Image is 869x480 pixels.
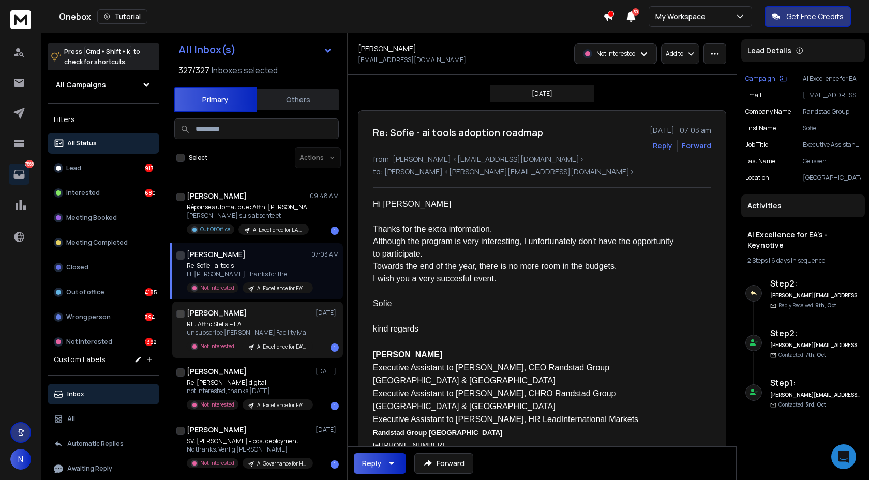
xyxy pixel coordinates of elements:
button: Wrong person394 [48,307,159,327]
span: 7th, Oct [805,351,826,358]
p: Gelissen [803,157,861,166]
p: Automatic Replies [67,440,124,448]
p: SV: [PERSON_NAME] - post deployment [187,437,311,445]
h6: Step 2 : [770,277,861,290]
button: Lead917 [48,158,159,178]
p: Press to check for shortcuts. [64,47,140,67]
div: I wish you a very succesful event. [373,273,675,285]
p: Location [745,174,769,182]
h6: [PERSON_NAME][EMAIL_ADDRESS][DOMAIN_NAME] [770,292,861,299]
div: 4185 [145,288,153,296]
h1: AI Excellence for EA's - Keynotive [747,230,859,250]
p: [DATE] [532,89,552,98]
p: Out of office [66,288,104,296]
p: Wrong person [66,313,111,321]
div: Sofie [373,297,675,310]
div: 917 [145,164,153,172]
b: [PERSON_NAME] [373,350,442,359]
p: Not Interested [66,338,112,346]
div: 1 [331,402,339,410]
button: Meeting Completed [48,232,159,253]
h1: [PERSON_NAME] [187,425,247,435]
p: [PERSON_NAME] suis absente et [187,212,311,220]
span: 50 [632,8,639,16]
h6: Step 2 : [770,327,861,339]
p: Out Of Office [200,226,230,233]
p: No thanks. Venlig [PERSON_NAME] [187,445,311,454]
p: Executive Assistant CEO [803,141,861,149]
button: All Status [48,133,159,154]
p: Re: [PERSON_NAME] digital [187,379,311,387]
p: [EMAIL_ADDRESS][DOMAIN_NAME] [358,56,466,64]
div: | [747,257,859,265]
button: Get Free Credits [765,6,851,27]
p: Interested [66,189,100,197]
div: Onebox [59,9,603,24]
h1: [PERSON_NAME] [358,43,416,54]
h1: [PERSON_NAME] [187,366,247,377]
p: not interested, thanks [DATE], [187,387,311,395]
p: 09:48 AM [310,192,339,200]
p: All Status [67,139,97,147]
p: Meeting Completed [66,238,128,247]
font: kind regards [373,324,442,359]
h1: All Inbox(s) [178,44,236,55]
p: Closed [66,263,88,272]
button: Awaiting Reply [48,458,159,479]
button: Reply [354,453,406,474]
button: All Inbox(s) [170,39,341,60]
p: unsubscribe [PERSON_NAME] Facility Manager [187,328,311,337]
div: Activities [741,194,865,217]
button: Closed [48,257,159,278]
p: Job Title [745,141,768,149]
p: Meeting Booked [66,214,117,222]
div: Forward [682,141,711,151]
div: Reply [362,458,381,469]
button: Reply [653,141,672,151]
span: 9th, Oct [815,302,836,309]
p: Réponse automatique : Attn: [PERSON_NAME] – [187,203,311,212]
button: Out of office4185 [48,282,159,303]
p: AI Excellence for EA's - Keynotive [803,74,861,83]
button: Automatic Replies [48,433,159,454]
p: Get Free Credits [786,11,844,22]
div: Hi [PERSON_NAME] [373,198,675,211]
p: Not Interested [200,342,234,350]
b: Randstad Group [GEOGRAPHIC_DATA] [373,429,503,437]
p: First Name [745,124,776,132]
p: [DATE] [316,309,339,317]
h1: [PERSON_NAME] [187,249,246,260]
button: Inbox [48,384,159,404]
p: Contacted [778,401,826,409]
div: Towards the end of the year, there is no more room in the budgets. [373,260,675,273]
h3: Filters [48,112,159,127]
div: Open Intercom Messenger [831,444,856,469]
div: 1 [331,227,339,235]
button: N [10,449,31,470]
span: Executive Assistant to [PERSON_NAME], HR Lead [373,415,561,424]
span: 6 days in sequence [771,256,825,265]
p: [EMAIL_ADDRESS][DOMAIN_NAME] [803,91,861,99]
div: 394 [145,313,153,321]
p: Sofie [803,124,861,132]
span: Cmd + Shift + k [84,46,131,57]
span: tel [PHONE_NUMBER] [373,441,444,449]
p: Not Interested [200,284,234,292]
button: Not Interested1392 [48,332,159,352]
p: AI Excellence for EA's - Keynotive [257,284,307,292]
p: Randstad Group [GEOGRAPHIC_DATA] [803,108,861,116]
label: Select [189,154,207,162]
p: Email [745,91,761,99]
p: Re: Sofie - ai tools [187,262,311,270]
p: Campaign [745,74,775,83]
p: Lead Details [747,46,791,56]
p: Not Interested [200,459,234,467]
p: 07:03 AM [311,250,339,259]
p: AI Excellence for EA's - Keynotive [253,226,303,234]
div: 1 [331,343,339,352]
h6: [PERSON_NAME][EMAIL_ADDRESS][DOMAIN_NAME] [770,341,861,349]
div: 1 [331,460,339,469]
p: Reply Received [778,302,836,309]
